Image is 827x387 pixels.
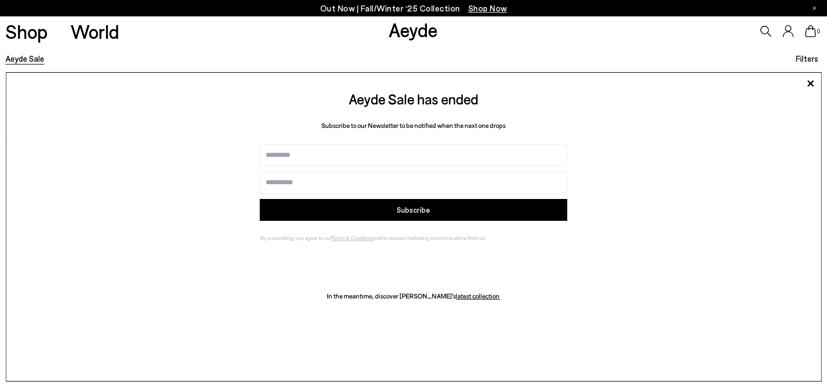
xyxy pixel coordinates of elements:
[327,292,456,300] span: In the meantime, discover [PERSON_NAME]'s
[5,54,44,63] a: Aeyde Sale
[805,25,816,37] a: 0
[374,234,486,241] span: and to receive marketing communications from us.
[320,2,507,15] p: Out Now | Fall/Winter ‘25 Collection
[71,22,119,41] a: World
[456,292,500,300] a: latest collection
[389,18,438,41] a: Aeyde
[468,3,507,13] span: Navigate to /collections/new-in
[796,54,818,63] span: Filters
[816,28,822,34] span: 0
[5,22,48,41] a: Shop
[260,199,567,221] button: Subscribe
[321,121,506,129] span: Subscribe to our Newsletter to be notified when the next one drops
[260,234,331,241] span: By subscribing, you agree to our
[349,90,478,107] span: Aeyde Sale has ended
[331,234,374,241] a: Terms & Conditions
